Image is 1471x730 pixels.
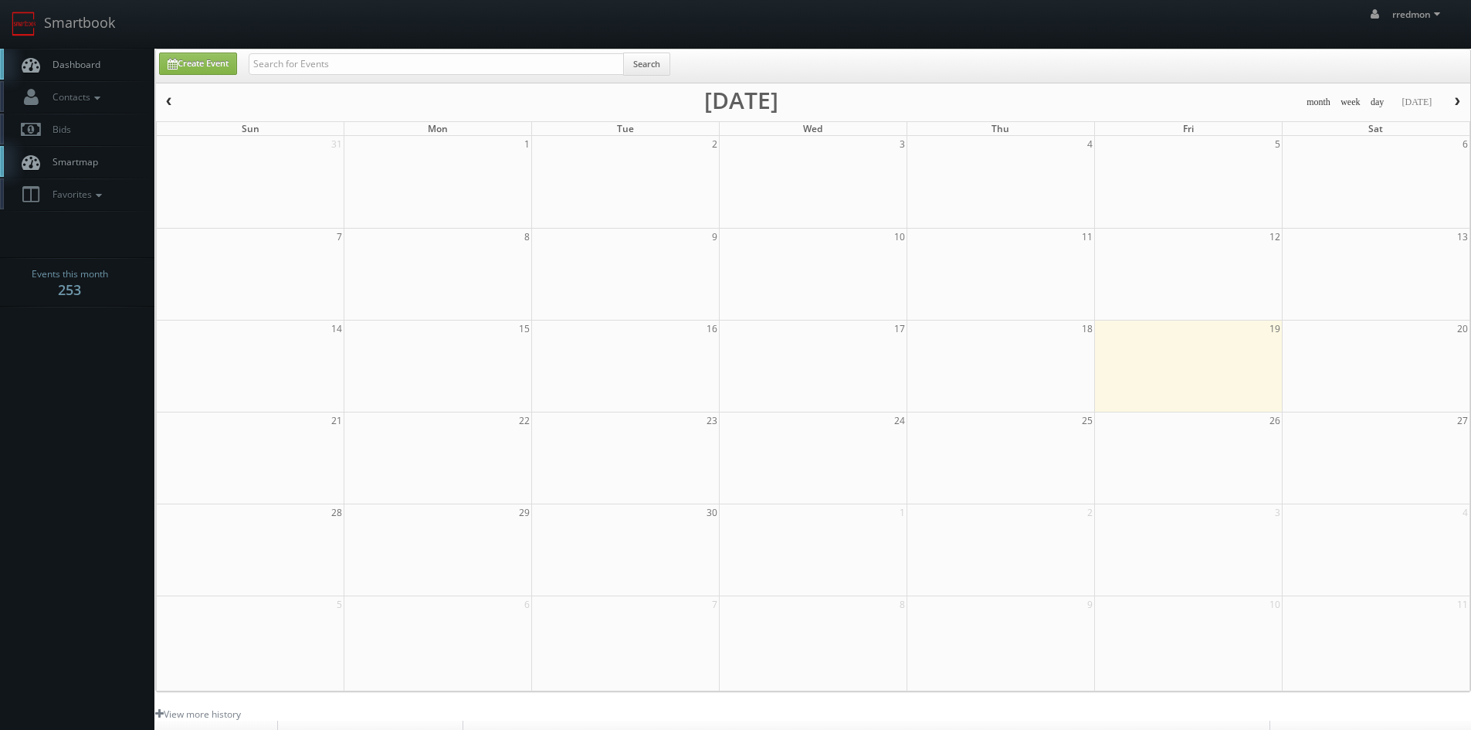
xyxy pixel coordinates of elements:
span: Favorites [45,188,106,201]
span: 1 [898,504,907,521]
span: Dashboard [45,58,100,71]
button: [DATE] [1396,93,1437,112]
span: 13 [1456,229,1469,245]
span: Sun [242,122,259,135]
span: 2 [1086,504,1094,521]
span: Tue [617,122,634,135]
span: 12 [1268,229,1282,245]
span: 11 [1456,596,1469,613]
span: 5 [1273,136,1282,152]
span: 2 [710,136,719,152]
span: Mon [428,122,448,135]
a: View more history [155,708,241,721]
span: 16 [705,321,719,337]
span: 27 [1456,413,1469,429]
span: 10 [893,229,907,245]
span: 8 [523,229,531,245]
span: 28 [330,504,344,521]
span: Events this month [32,267,108,282]
button: month [1301,93,1336,112]
button: week [1335,93,1366,112]
span: 10 [1268,596,1282,613]
span: 4 [1086,136,1094,152]
span: 15 [517,321,531,337]
span: 22 [517,413,531,429]
span: 6 [1461,136,1469,152]
span: 9 [1086,596,1094,613]
span: 21 [330,413,344,429]
a: Create Event [159,53,237,75]
img: smartbook-logo.png [12,12,36,36]
span: 7 [335,229,344,245]
span: Contacts [45,90,104,104]
span: 14 [330,321,344,337]
span: Fri [1183,122,1194,135]
strong: 253 [58,280,81,299]
span: 29 [517,504,531,521]
span: 18 [1080,321,1094,337]
span: 3 [898,136,907,152]
input: Search for Events [249,53,624,75]
span: 1 [523,136,531,152]
span: 4 [1461,504,1469,521]
span: Bids [45,123,71,136]
span: 9 [710,229,719,245]
span: 24 [893,413,907,429]
span: 8 [898,596,907,613]
span: Sat [1368,122,1383,135]
span: 20 [1456,321,1469,337]
span: 5 [335,596,344,613]
span: 3 [1273,504,1282,521]
button: Search [623,53,670,76]
span: 11 [1080,229,1094,245]
span: 17 [893,321,907,337]
span: 7 [710,596,719,613]
span: 31 [330,136,344,152]
span: Smartmap [45,155,98,168]
span: Wed [803,122,822,135]
span: rredmon [1392,8,1445,21]
button: day [1365,93,1390,112]
span: 26 [1268,413,1282,429]
span: 6 [523,596,531,613]
h2: [DATE] [704,93,778,108]
span: 25 [1080,413,1094,429]
span: 19 [1268,321,1282,337]
span: 23 [705,413,719,429]
span: 30 [705,504,719,521]
span: Thu [991,122,1009,135]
